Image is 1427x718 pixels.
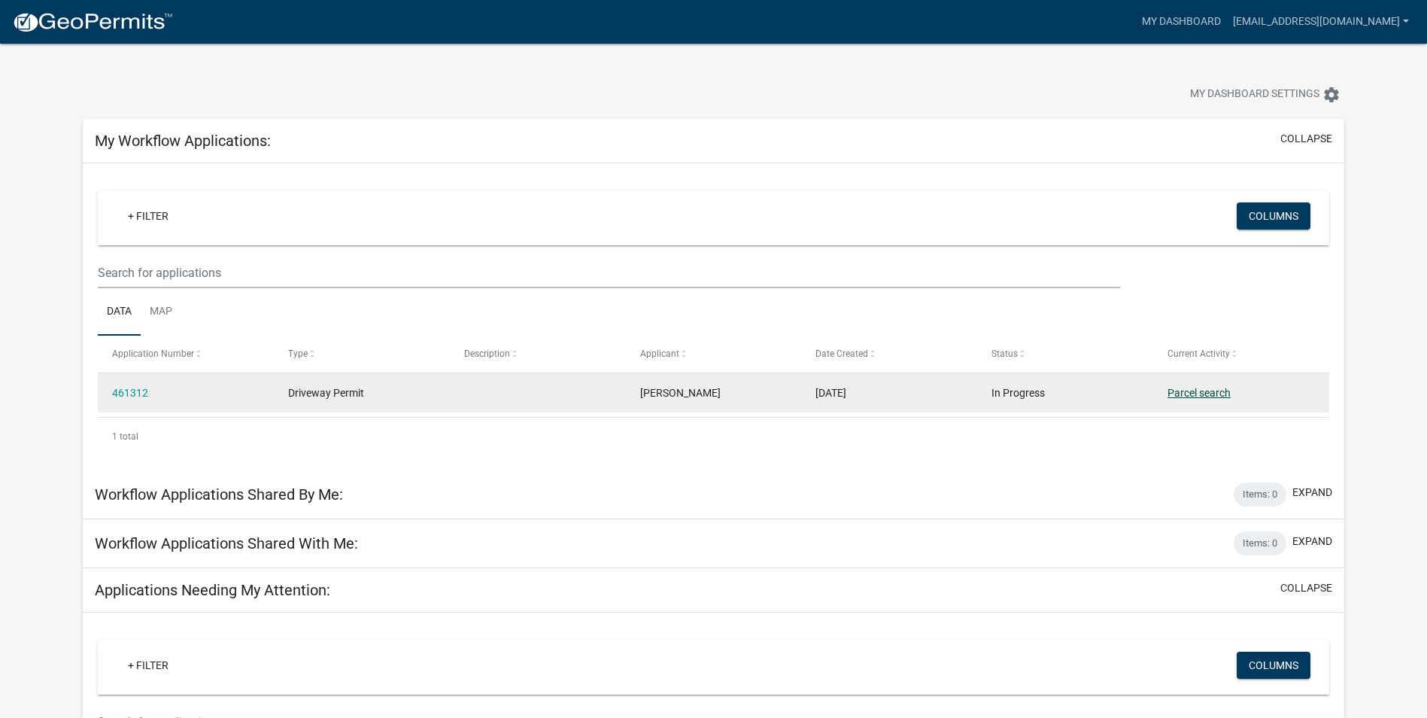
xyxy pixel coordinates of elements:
datatable-header-cell: Type [274,336,450,372]
button: expand [1292,485,1332,500]
span: Date Created [815,348,868,359]
h5: Workflow Applications Shared By Me: [95,485,343,504]
h5: My Workflow Applications: [95,132,271,150]
i: settings [1322,86,1340,104]
span: Status [991,348,1018,359]
button: expand [1292,534,1332,549]
span: Description [464,348,510,359]
datatable-header-cell: Current Activity [1153,336,1329,372]
span: In Progress [991,387,1045,399]
a: Map [141,288,181,336]
datatable-header-cell: Status [977,336,1153,372]
datatable-header-cell: Date Created [801,336,977,372]
div: collapse [83,163,1344,470]
button: My Dashboard Settingssettings [1178,80,1353,109]
button: Columns [1237,202,1310,230]
span: My Dashboard Settings [1190,86,1319,104]
input: Search for applications [98,257,1120,288]
span: Application Number [112,348,194,359]
button: collapse [1280,580,1332,596]
a: + Filter [116,202,181,230]
datatable-header-cell: Application Number [98,336,274,372]
a: Data [98,288,141,336]
a: My Dashboard [1136,8,1227,36]
span: Brian Beltran [640,387,721,399]
span: Type [288,348,308,359]
span: Current Activity [1167,348,1230,359]
div: Items: 0 [1234,531,1286,555]
datatable-header-cell: Description [450,336,626,372]
span: Applicant [640,348,679,359]
button: collapse [1280,131,1332,147]
h5: Workflow Applications Shared With Me: [95,534,358,552]
a: Parcel search [1167,387,1231,399]
span: 08/08/2025 [815,387,846,399]
a: 461312 [112,387,148,399]
datatable-header-cell: Applicant [625,336,801,372]
div: Items: 0 [1234,482,1286,507]
span: Driveway Permit [288,387,364,399]
button: Columns [1237,652,1310,679]
div: 1 total [98,418,1329,455]
a: + Filter [116,652,181,679]
h5: Applications Needing My Attention: [95,581,330,599]
a: [EMAIL_ADDRESS][DOMAIN_NAME] [1227,8,1415,36]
